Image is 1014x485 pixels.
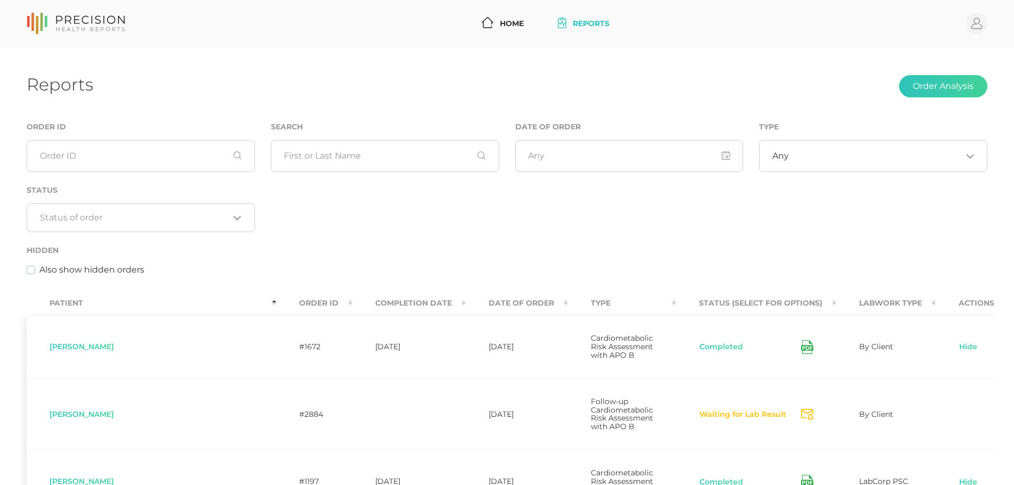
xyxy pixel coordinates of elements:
[39,264,144,276] label: Also show hidden orders
[515,122,581,131] label: Date of Order
[836,291,936,315] th: Labwork Type : activate to sort column ascending
[27,291,276,315] th: Patient : activate to sort column descending
[554,14,614,34] a: Reports
[50,409,114,419] span: [PERSON_NAME]
[276,379,352,450] td: #2884
[759,140,987,172] div: Search for option
[515,140,744,172] input: Any
[27,203,255,232] div: Search for option
[591,397,653,432] span: Follow-up Cardiometabolic Risk Assessment with APO B
[271,140,499,172] input: First or Last Name
[789,151,962,161] input: Search for option
[591,333,653,360] span: Cardiometabolic Risk Assessment with APO B
[276,315,352,379] td: #1672
[699,409,787,420] button: Waiting for Lab Result
[352,315,466,379] td: [DATE]
[27,74,93,95] h1: Reports
[699,342,744,352] button: Completed
[466,379,568,450] td: [DATE]
[27,186,57,195] label: Status
[466,315,568,379] td: [DATE]
[772,151,789,161] span: Any
[859,342,893,351] span: By Client
[50,342,114,351] span: [PERSON_NAME]
[27,246,59,255] label: Hidden
[759,122,779,131] label: Type
[271,122,303,131] label: Search
[27,140,255,172] input: Order ID
[801,409,813,420] svg: Send Notification
[40,212,229,223] input: Search for option
[676,291,836,315] th: Status (Select for Options) : activate to sort column ascending
[959,342,978,352] a: Hide
[477,14,528,34] a: Home
[859,409,893,419] span: By Client
[276,291,352,315] th: Order ID : activate to sort column ascending
[568,291,676,315] th: Type : activate to sort column ascending
[27,122,66,131] label: Order ID
[899,75,987,97] button: Order Analysis
[466,291,568,315] th: Date Of Order : activate to sort column ascending
[352,291,466,315] th: Completion Date : activate to sort column ascending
